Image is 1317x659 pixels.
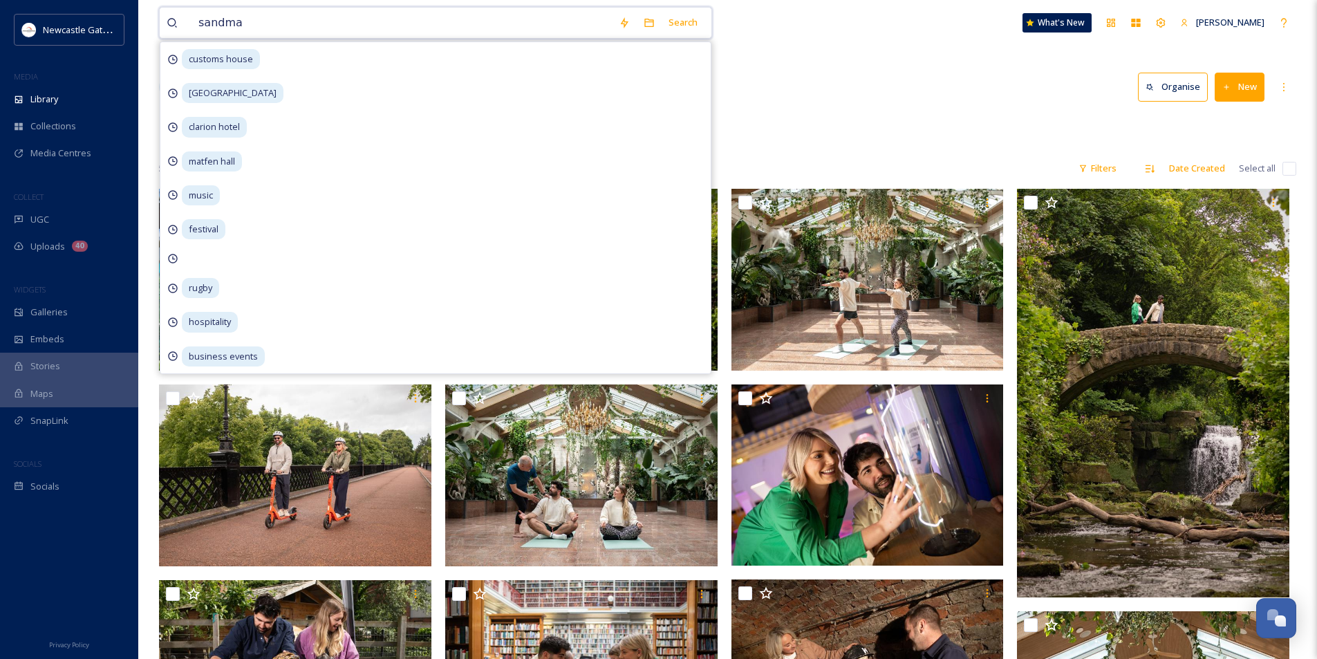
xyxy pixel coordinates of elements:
[182,312,238,332] span: hospitality
[182,346,265,366] span: business events
[182,219,225,239] span: festival
[182,185,220,205] span: music
[43,23,170,36] span: Newcastle Gateshead Initiative
[192,8,612,38] input: Search your library
[1017,189,1289,597] img: TBP_5696.jpg
[30,306,68,319] span: Galleries
[30,120,76,133] span: Collections
[30,414,68,427] span: SnapLink
[30,480,59,493] span: Socials
[14,458,41,469] span: SOCIALS
[30,333,64,346] span: Embeds
[1215,73,1264,101] button: New
[159,189,431,371] img: TBP_5181 (1).jpg
[1196,16,1264,28] span: [PERSON_NAME]
[30,147,91,160] span: Media Centres
[30,360,60,373] span: Stories
[1239,162,1276,175] span: Select all
[14,71,38,82] span: MEDIA
[1022,13,1092,33] a: What's New
[159,384,431,566] img: TBP_5750 (1).jpg
[49,640,89,649] span: Privacy Policy
[30,213,49,226] span: UGC
[445,384,718,566] img: TBP_5419.jpg
[182,151,242,171] span: matfen hall
[30,240,65,253] span: Uploads
[1162,155,1232,182] div: Date Created
[72,241,88,252] div: 40
[1072,155,1123,182] div: Filters
[49,635,89,652] a: Privacy Policy
[731,189,1004,371] img: TBP_5425.jpg
[14,284,46,295] span: WIDGETS
[22,23,36,37] img: DqD9wEUd_400x400.jpg
[30,387,53,400] span: Maps
[14,192,44,202] span: COLLECT
[1173,9,1271,36] a: [PERSON_NAME]
[662,9,704,36] div: Search
[182,49,260,69] span: customs house
[30,93,58,106] span: Library
[159,162,187,175] span: 50 file s
[182,278,219,298] span: rugby
[1138,73,1215,101] a: Organise
[1138,73,1208,101] button: Organise
[182,117,247,137] span: clarion hotel
[182,83,283,103] span: [GEOGRAPHIC_DATA]
[731,384,1004,566] img: TBP_5799.jpg
[1256,598,1296,638] button: Open Chat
